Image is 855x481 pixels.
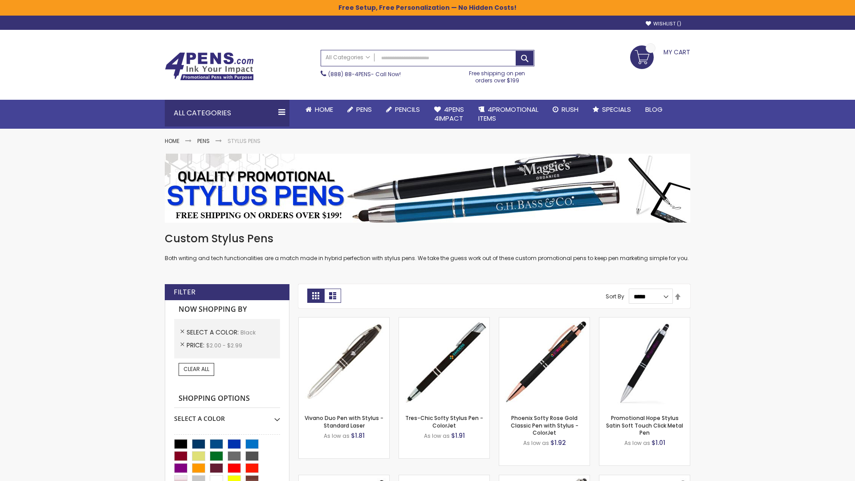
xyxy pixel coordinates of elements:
span: Pens [356,105,372,114]
a: 4PROMOTIONALITEMS [471,100,546,129]
strong: Grid [307,289,324,303]
span: $2.00 - $2.99 [206,342,242,349]
label: Sort By [606,293,624,300]
span: As low as [523,439,549,447]
strong: Shopping Options [174,389,280,408]
a: Rush [546,100,586,119]
div: Free shipping on pen orders over $199 [460,66,535,84]
strong: Filter [174,287,195,297]
a: Home [298,100,340,119]
img: Tres-Chic Softy Stylus Pen - ColorJet-Black [399,318,489,408]
span: Rush [562,105,578,114]
a: Vivano Duo Pen with Stylus - Standard Laser-Black [299,317,389,325]
span: $1.01 [651,438,665,447]
span: - Call Now! [328,70,401,78]
a: All Categories [321,50,375,65]
span: Select A Color [187,328,240,337]
img: 4Pens Custom Pens and Promotional Products [165,52,254,81]
strong: Stylus Pens [228,137,261,145]
span: Blog [645,105,663,114]
h1: Custom Stylus Pens [165,232,690,246]
a: 4Pens4impact [427,100,471,129]
div: Both writing and tech functionalities are a match made in hybrid perfection with stylus pens. We ... [165,232,690,262]
a: (888) 88-4PENS [328,70,371,78]
span: 4Pens 4impact [434,105,464,123]
a: Promotional Hope Stylus Satin Soft Touch Click Metal Pen [606,414,683,436]
a: Tres-Chic Softy Stylus Pen - ColorJet [405,414,483,429]
a: Vivano Duo Pen with Stylus - Standard Laser [305,414,383,429]
a: Blog [638,100,670,119]
strong: Now Shopping by [174,300,280,319]
a: Phoenix Softy Rose Gold Classic Pen with Stylus - ColorJet [511,414,578,436]
div: Select A Color [174,408,280,423]
img: Stylus Pens [165,154,690,223]
div: All Categories [165,100,289,126]
span: Black [240,329,256,336]
span: Pencils [395,105,420,114]
img: Promotional Hope Stylus Satin Soft Touch Click Metal Pen-Black [599,318,690,408]
span: All Categories [326,54,370,61]
span: $1.81 [351,431,365,440]
span: $1.92 [550,438,566,447]
a: Pens [340,100,379,119]
span: As low as [424,432,450,440]
a: Promotional Hope Stylus Satin Soft Touch Click Metal Pen-Black [599,317,690,325]
span: Clear All [183,365,209,373]
a: Home [165,137,179,145]
span: As low as [624,439,650,447]
span: $1.91 [451,431,465,440]
span: Home [315,105,333,114]
img: Phoenix Softy Rose Gold Classic Pen with Stylus - ColorJet-Black [499,318,590,408]
span: Specials [602,105,631,114]
img: Vivano Duo Pen with Stylus - Standard Laser-Black [299,318,389,408]
a: Phoenix Softy Rose Gold Classic Pen with Stylus - ColorJet-Black [499,317,590,325]
a: Clear All [179,363,214,375]
a: Tres-Chic Softy Stylus Pen - ColorJet-Black [399,317,489,325]
a: Specials [586,100,638,119]
span: As low as [324,432,350,440]
a: Pencils [379,100,427,119]
span: 4PROMOTIONAL ITEMS [478,105,538,123]
a: Wishlist [646,20,681,27]
span: Price [187,341,206,350]
a: Pens [197,137,210,145]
